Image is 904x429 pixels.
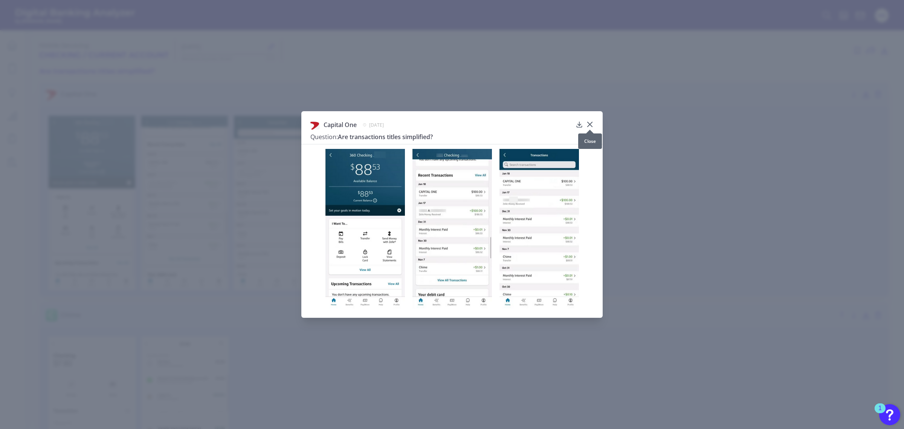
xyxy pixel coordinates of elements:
[310,133,338,141] span: Question:
[879,404,900,425] button: Open Resource Center, 1 new notification
[369,122,384,128] span: [DATE]
[878,408,882,418] div: 1
[324,121,357,129] span: Capital One
[578,133,602,149] div: Close
[310,133,573,141] h3: Are transactions titles simplified?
